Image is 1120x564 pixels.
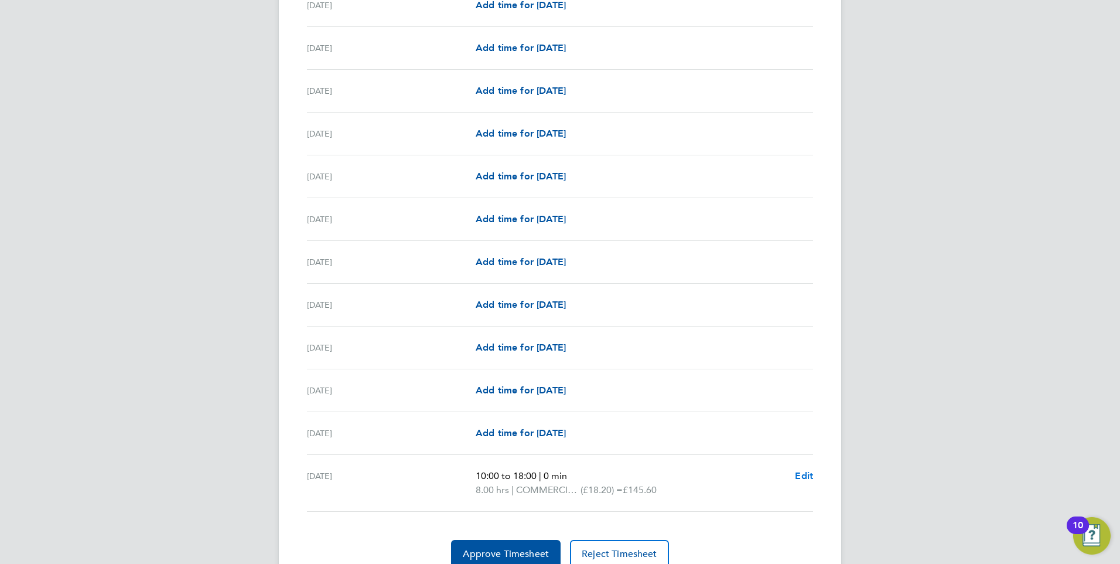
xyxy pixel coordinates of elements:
div: [DATE] [307,169,476,184]
span: Add time for [DATE] [476,213,566,225]
span: Reject Timesheet [582,548,657,560]
a: Add time for [DATE] [476,341,566,355]
div: [DATE] [307,127,476,141]
a: Edit [795,469,813,483]
span: Add time for [DATE] [476,171,566,182]
span: 10:00 to 18:00 [476,470,537,481]
span: (£18.20) = [581,484,623,495]
span: Add time for [DATE] [476,256,566,267]
span: Add time for [DATE] [476,427,566,439]
span: Add time for [DATE] [476,42,566,53]
a: Add time for [DATE] [476,41,566,55]
div: [DATE] [307,298,476,312]
div: [DATE] [307,255,476,269]
div: [DATE] [307,383,476,397]
a: Add time for [DATE] [476,255,566,269]
a: Add time for [DATE] [476,298,566,312]
a: Add time for [DATE] [476,127,566,141]
a: Add time for [DATE] [476,84,566,98]
span: 0 min [544,470,567,481]
a: Add time for [DATE] [476,169,566,184]
span: | [539,470,541,481]
span: £145.60 [623,484,657,495]
span: Add time for [DATE] [476,385,566,396]
span: Edit [795,470,813,481]
div: [DATE] [307,426,476,440]
div: [DATE] [307,341,476,355]
div: [DATE] [307,212,476,226]
div: [DATE] [307,41,476,55]
button: Open Resource Center, 10 new notifications [1073,517,1111,555]
span: COMMERCIAL_HOURS [516,483,581,497]
span: | [511,484,514,495]
span: Add time for [DATE] [476,342,566,353]
a: Add time for [DATE] [476,212,566,226]
span: Add time for [DATE] [476,299,566,310]
span: Add time for [DATE] [476,128,566,139]
span: Add time for [DATE] [476,85,566,96]
span: Approve Timesheet [463,548,549,560]
a: Add time for [DATE] [476,383,566,397]
div: [DATE] [307,84,476,98]
div: [DATE] [307,469,476,497]
span: 8.00 hrs [476,484,509,495]
div: 10 [1073,525,1083,541]
a: Add time for [DATE] [476,426,566,440]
